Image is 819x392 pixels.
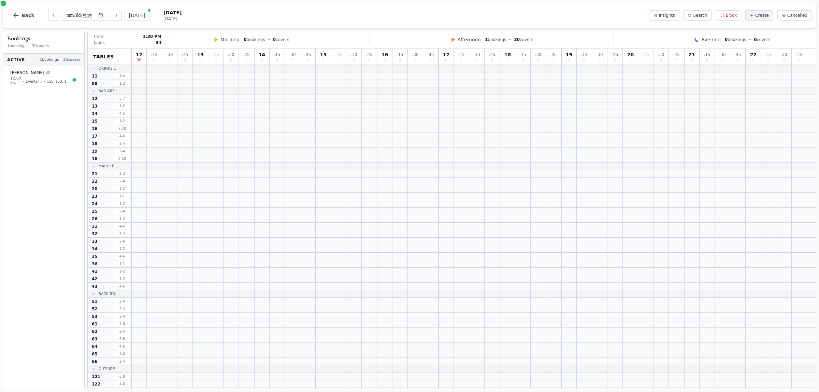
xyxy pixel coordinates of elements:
span: : 30 [228,53,234,57]
button: Insights [649,10,679,20]
span: 31 [92,224,98,229]
span: : 15 [642,53,649,57]
button: Create [745,10,773,20]
span: 0 [245,58,247,62]
span: Search [693,13,707,18]
span: : 45 [734,53,741,57]
span: 22 [92,179,98,184]
span: 1 - 2 [114,201,130,206]
span: 14 [92,111,98,116]
span: 0 [614,58,616,62]
span: bookings [725,37,746,42]
span: 11 [92,73,98,79]
span: : 45 [489,53,495,57]
span: : 45 [673,53,679,57]
span: : 45 [427,53,434,57]
span: • [43,79,45,84]
span: 0 [476,58,478,62]
span: 2 - 4 [114,141,130,146]
span: covers [514,37,533,42]
span: covers [754,37,771,42]
span: Insights [659,13,675,18]
span: 0 [307,58,309,62]
span: Outside... [99,366,119,372]
span: : 45 [304,53,311,57]
span: 4 - 6 [114,284,130,289]
button: Block [716,10,741,20]
span: 0 [522,58,524,62]
span: 0 [691,58,693,62]
span: 6 - 8 [114,374,130,379]
span: 1 - 4 [114,73,130,79]
span: Tables [93,53,114,60]
span: : 15 [397,53,403,57]
span: 0 [660,58,662,62]
span: 43 [92,284,98,289]
span: : 30 [412,53,418,57]
span: covers [273,37,289,42]
span: 4 - 6 [114,381,130,387]
span: 63 [92,336,98,342]
h3: Bookings [7,35,80,42]
span: 4 - 6 [114,254,130,259]
span: 0 [273,37,276,42]
span: : 30 [289,53,296,57]
span: 0 [261,58,263,62]
span: 16 [382,52,388,57]
span: 20 [627,52,634,57]
span: : 45 [550,53,557,57]
span: 1 - 2 [114,118,130,124]
span: : 15 [458,53,464,57]
span: 4 - 5 [114,111,130,116]
span: 0 [767,58,770,62]
span: Bar Are... [99,88,118,94]
span: 62 [92,329,98,334]
span: Drinks ... [99,66,118,71]
span: 30 [514,37,520,42]
span: 155, 153, 154, 152, 151 [47,79,70,84]
span: 33 [92,239,98,244]
span: 18 [504,52,511,57]
span: 4 - 6 [114,344,130,349]
span: 30 covers [63,57,80,63]
span: 4 - 6 [114,321,130,326]
span: : 30 [658,53,664,57]
span: 1:30 PM [143,34,161,39]
span: Create [755,13,769,18]
span: 66 [92,359,98,364]
span: [DATE] [163,16,182,22]
span: 36 [92,261,98,267]
span: 0 [430,58,432,62]
span: 0 [629,58,631,62]
span: bookings [485,37,506,42]
span: 0 [337,58,340,62]
span: 2 - 4 [114,299,130,304]
span: 6 - 8 [114,336,130,341]
span: 1 - 2 [114,81,130,86]
span: 25 [92,209,98,214]
span: : 30 [719,53,725,57]
span: 0 [460,58,462,62]
span: : 45 [366,53,372,57]
span: Events/ Marquee [26,79,42,84]
span: : 15 [581,53,587,57]
span: 0 [706,58,708,62]
span: [DATE] [163,9,182,16]
span: 0 [491,58,493,62]
span: 7 - 10 [114,126,130,131]
span: 2 - 4 [114,306,130,311]
span: 0 [322,58,324,62]
span: 61 [92,321,98,327]
span: : 30 [473,53,480,57]
span: 21 [689,52,695,57]
span: 0 [552,58,555,62]
span: • [509,37,511,42]
span: 0 [199,58,201,62]
span: 35 [92,254,98,259]
span: 16 [92,126,98,131]
span: 0 [153,58,155,62]
span: 17 [443,52,449,57]
span: 6 - 10 [114,156,130,161]
span: 18 [92,141,98,146]
span: Back Ro... [99,291,119,296]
